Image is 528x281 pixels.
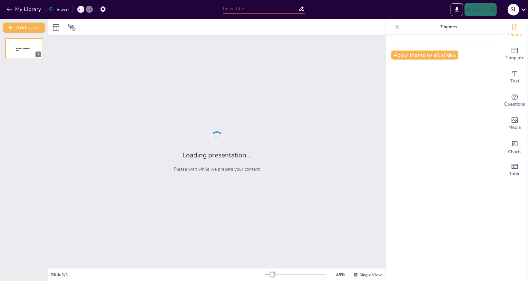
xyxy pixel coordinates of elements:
div: S L [508,4,519,15]
span: Table [509,170,521,177]
p: Themes [403,19,495,35]
button: Apply theme to all slides [391,51,458,60]
div: 1 [5,38,43,59]
button: S L [508,3,519,16]
span: Single View [359,272,382,277]
div: Add charts and graphs [502,135,528,158]
h2: Loading presentation... [183,151,251,160]
span: Theme [507,31,522,38]
div: Add text boxes [502,66,528,89]
div: Change the overall theme [502,19,528,42]
input: Insert title [223,4,298,14]
div: Slide 1 / 1 [51,272,265,278]
div: Layout [51,22,61,33]
span: Sendsteps presentation editor [16,48,30,51]
span: Position [68,23,76,31]
span: Template [505,54,525,61]
span: Charts [508,148,522,155]
div: Add a table [502,158,528,182]
span: Text [510,78,519,85]
div: Get real-time input from your audience [502,89,528,112]
div: Saved [49,6,69,13]
button: Add slide [3,23,45,33]
div: Add images, graphics, shapes or video [502,112,528,135]
div: 1 [35,52,41,57]
button: Export to PowerPoint [451,3,463,16]
div: 46 % [333,272,348,278]
div: Add ready made slides [502,42,528,66]
button: My Library [5,4,44,14]
button: Present [464,3,497,16]
span: Questions [504,101,525,108]
p: Please wait while we prepare your content [174,166,260,172]
span: Media [509,124,521,131]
